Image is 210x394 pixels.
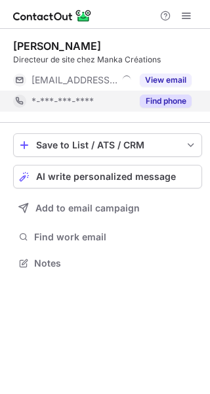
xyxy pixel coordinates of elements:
div: Directeur de site chez Manka Créations [13,54,202,66]
button: Reveal Button [140,74,192,87]
div: [PERSON_NAME] [13,39,101,53]
div: Save to List / ATS / CRM [36,140,179,150]
img: ContactOut v5.3.10 [13,8,92,24]
span: Add to email campaign [35,203,140,213]
span: [EMAIL_ADDRESS][PERSON_NAME][DOMAIN_NAME] [31,74,117,86]
button: Find work email [13,228,202,246]
button: save-profile-one-click [13,133,202,157]
button: Reveal Button [140,95,192,108]
button: Notes [13,254,202,273]
button: AI write personalized message [13,165,202,188]
span: Find work email [34,231,197,243]
span: AI write personalized message [36,171,176,182]
button: Add to email campaign [13,196,202,220]
span: Notes [34,257,197,269]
